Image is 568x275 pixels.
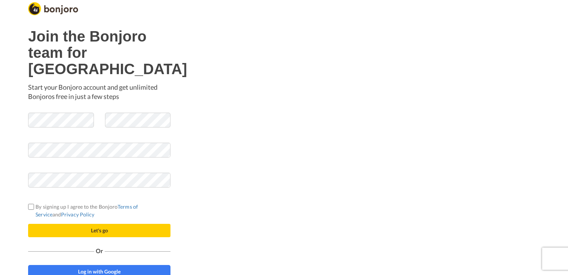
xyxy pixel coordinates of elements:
p: Start your Bonjoro account and get unlimited Bonjoros free in just a few steps [28,83,170,102]
button: Let's go [28,224,170,237]
h1: Join the Bonjoro team for [28,28,170,77]
input: By signing up I agree to the BonjoroTerms of ServiceandPrivacy Policy [28,204,34,210]
b: [GEOGRAPHIC_DATA] [28,61,187,77]
label: By signing up I agree to the Bonjoro and [28,203,170,218]
span: Log in with Google [78,268,121,275]
a: Privacy Policy [61,211,94,218]
a: Terms of Service [35,203,138,218]
span: Or [94,248,105,254]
